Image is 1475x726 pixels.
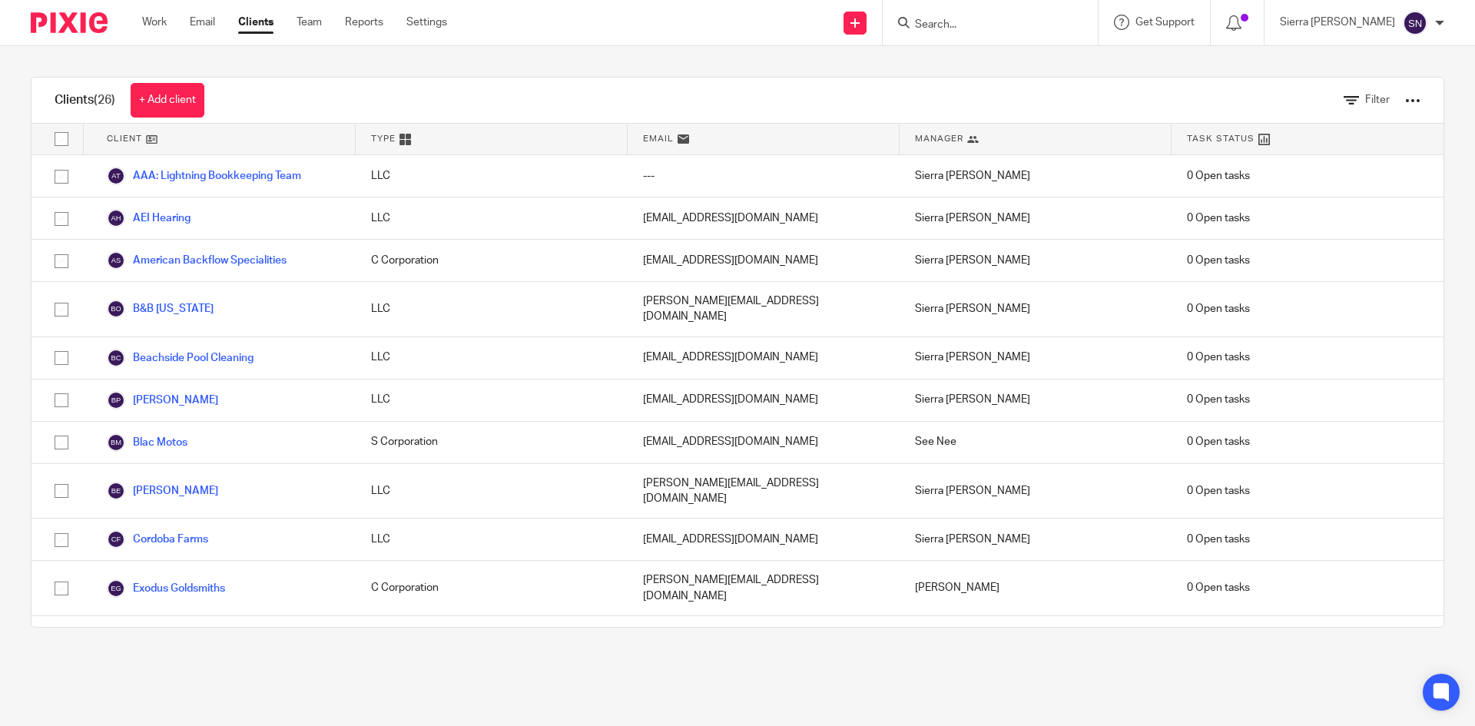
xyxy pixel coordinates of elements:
a: Clients [238,15,273,30]
span: Email [643,132,674,145]
img: svg%3E [107,579,125,598]
img: svg%3E [107,349,125,367]
div: --- [628,155,900,197]
span: (26) [94,94,115,106]
div: [EMAIL_ADDRESS][DOMAIN_NAME] [628,422,900,463]
div: [EMAIL_ADDRESS][DOMAIN_NAME] [628,616,900,658]
a: AAA: Lightning Bookkeeping Team [107,167,301,185]
input: Search [913,18,1052,32]
div: [EMAIL_ADDRESS][DOMAIN_NAME] [628,519,900,560]
span: 0 Open tasks [1187,392,1250,407]
div: LLC [356,380,628,421]
a: AEI Hearing [107,209,191,227]
img: Pixie [31,12,108,33]
a: [PERSON_NAME] [107,482,218,500]
img: svg%3E [107,391,125,409]
a: Email [190,15,215,30]
div: [PERSON_NAME] [900,561,1172,615]
span: 0 Open tasks [1187,532,1250,547]
div: C Corporation [356,561,628,615]
a: Settings [406,15,447,30]
span: Get Support [1135,17,1195,28]
div: [PERSON_NAME][EMAIL_ADDRESS][DOMAIN_NAME] [628,282,900,336]
a: B&B [US_STATE] [107,300,214,318]
span: Filter [1365,94,1390,105]
img: svg%3E [107,530,125,549]
span: 0 Open tasks [1187,434,1250,449]
span: 0 Open tasks [1187,301,1250,317]
span: Task Status [1187,132,1255,145]
img: svg%3E [1403,11,1427,35]
div: [EMAIL_ADDRESS][DOMAIN_NAME] [628,380,900,421]
span: Manager [915,132,963,145]
div: [PERSON_NAME][EMAIL_ADDRESS][DOMAIN_NAME] [628,464,900,519]
div: Sierra [PERSON_NAME] [900,380,1172,421]
a: American Backflow Specialities [107,251,287,270]
div: [EMAIL_ADDRESS][DOMAIN_NAME] [628,240,900,281]
div: See Nee [900,422,1172,463]
div: Sierra [PERSON_NAME] [900,519,1172,560]
img: svg%3E [107,167,125,185]
div: [PERSON_NAME][EMAIL_ADDRESS][DOMAIN_NAME] [628,561,900,615]
span: 0 Open tasks [1187,483,1250,499]
img: svg%3E [107,482,125,500]
img: svg%3E [107,433,125,452]
p: Sierra [PERSON_NAME] [1280,15,1395,30]
span: Client [107,132,142,145]
input: Select all [47,124,76,154]
img: svg%3E [107,251,125,270]
img: svg%3E [107,300,125,318]
div: LLC [356,282,628,336]
div: Sierra [PERSON_NAME] [900,282,1172,336]
span: 0 Open tasks [1187,253,1250,268]
div: C Corporation [356,616,628,658]
div: LLC [356,464,628,519]
div: Sierra [PERSON_NAME] [900,464,1172,519]
div: [EMAIL_ADDRESS][DOMAIN_NAME] [628,197,900,239]
a: Exodus Goldsmiths [107,579,225,598]
a: Cordoba Farms [107,530,208,549]
span: Type [371,132,396,145]
div: LLC [356,519,628,560]
span: 0 Open tasks [1187,580,1250,595]
span: 0 Open tasks [1187,211,1250,226]
div: Sierra [PERSON_NAME] [900,197,1172,239]
div: [EMAIL_ADDRESS][DOMAIN_NAME] [628,337,900,379]
div: LLC [356,197,628,239]
div: Sierra [PERSON_NAME] [900,240,1172,281]
a: Work [142,15,167,30]
div: S Corporation [356,422,628,463]
a: Blac Motos [107,433,187,452]
img: svg%3E [107,209,125,227]
a: Team [297,15,322,30]
div: LLC [356,337,628,379]
div: Sierra [PERSON_NAME] [900,155,1172,197]
div: C Corporation [356,240,628,281]
span: 0 Open tasks [1187,168,1250,184]
div: Sierra [PERSON_NAME] [900,337,1172,379]
a: [PERSON_NAME] [107,391,218,409]
div: LLC [356,155,628,197]
span: 0 Open tasks [1187,350,1250,365]
a: Reports [345,15,383,30]
a: Beachside Pool Cleaning [107,349,254,367]
a: + Add client [131,83,204,118]
h1: Clients [55,92,115,108]
div: [PERSON_NAME] [900,616,1172,658]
